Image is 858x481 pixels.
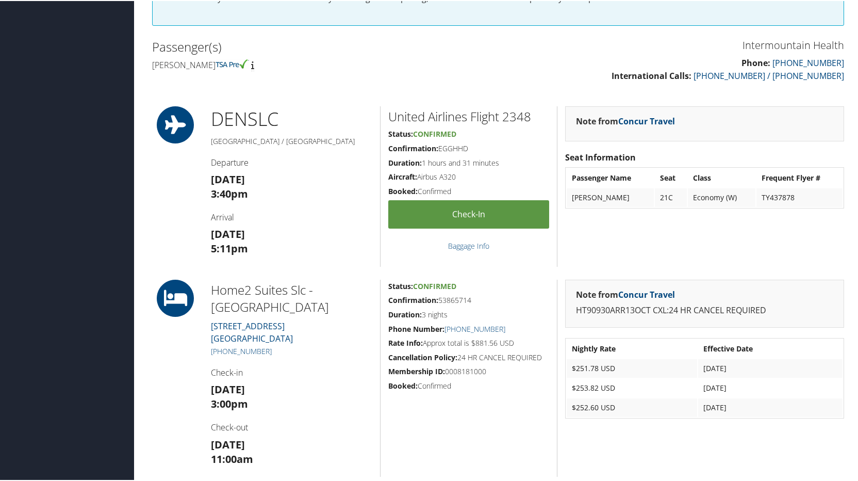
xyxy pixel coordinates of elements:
[211,451,253,465] strong: 11:00am
[211,280,372,315] h2: Home2 Suites Slc - [GEOGRAPHIC_DATA]
[698,397,843,416] td: [DATE]
[698,339,843,357] th: Effective Date
[388,157,549,167] h5: 1 hours and 31 minutes
[694,69,844,81] a: [PHONE_NUMBER] / [PHONE_NUMBER]
[618,288,675,299] a: Concur Travel
[388,280,413,290] strong: Status:
[211,421,372,432] h4: Check-out
[211,156,372,167] h4: Departure
[567,397,697,416] td: $252.60 USD
[388,337,423,347] strong: Rate Info:
[211,211,372,222] h4: Arrival
[211,226,245,240] strong: [DATE]
[565,151,636,162] strong: Seat Information
[698,378,843,396] td: [DATE]
[388,199,549,228] a: Check-in
[211,135,372,146] h5: [GEOGRAPHIC_DATA] / [GEOGRAPHIC_DATA]
[655,187,687,206] td: 21C
[741,56,770,68] strong: Phone:
[211,381,245,395] strong: [DATE]
[688,168,755,186] th: Class
[388,142,438,152] strong: Confirmation:
[216,58,249,68] img: tsa-precheck.png
[211,105,372,131] h1: DEN SLC
[655,168,687,186] th: Seat
[388,142,549,153] h5: EGGHHD
[211,171,245,185] strong: [DATE]
[756,168,843,186] th: Frequent Flyer #
[612,69,691,81] strong: International Calls:
[388,128,413,138] strong: Status:
[388,107,549,124] h2: United Airlines Flight 2348
[388,365,549,376] h5: 0008181000
[388,380,549,390] h5: Confirmed
[388,157,422,167] strong: Duration:
[388,337,549,347] h5: Approx total is $881.56 USD
[388,365,445,375] strong: Membership ID:
[388,323,444,333] strong: Phone Number:
[211,241,248,254] strong: 5:11pm
[772,56,844,68] a: [PHONE_NUMBER]
[567,168,653,186] th: Passenger Name
[388,171,417,181] strong: Aircraft:
[567,339,697,357] th: Nightly Rate
[506,37,844,52] h3: Intermountain Health
[388,185,418,195] strong: Booked:
[576,288,675,299] strong: Note from
[388,171,549,181] h5: Airbus A320
[576,303,833,316] p: HT90930ARR13OCT CXL:24 HR CANCEL REQUIRED
[211,437,245,451] strong: [DATE]
[388,294,438,304] strong: Confirmation:
[152,58,490,70] h4: [PERSON_NAME]
[211,366,372,377] h4: Check-in
[388,309,422,318] strong: Duration:
[618,115,675,126] a: Concur Travel
[698,358,843,377] td: [DATE]
[576,115,675,126] strong: Note from
[388,294,549,304] h5: 53865714
[211,396,248,410] strong: 3:00pm
[567,378,697,396] td: $253.82 USD
[388,380,418,390] strong: Booked:
[567,187,653,206] td: [PERSON_NAME]
[388,185,549,196] h5: Confirmed
[211,319,293,343] a: [STREET_ADDRESS][GEOGRAPHIC_DATA]
[756,187,843,206] td: TY437878
[211,186,248,200] strong: 3:40pm
[413,128,456,138] span: Confirmed
[567,358,697,377] td: $251.78 USD
[388,351,457,361] strong: Cancellation Policy:
[444,323,505,333] a: [PHONE_NUMBER]
[388,309,549,319] h5: 3 nights
[413,280,456,290] span: Confirmed
[448,240,489,250] a: Baggage Info
[152,37,490,55] h2: Passenger(s)
[388,351,549,362] h5: 24 HR CANCEL REQUIRED
[211,345,272,355] a: [PHONE_NUMBER]
[688,187,755,206] td: Economy (W)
